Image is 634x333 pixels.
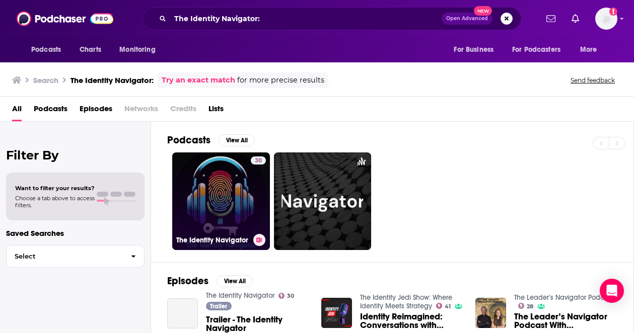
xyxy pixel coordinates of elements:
button: open menu [24,40,74,59]
button: Send feedback [568,76,618,85]
span: Select [7,253,123,260]
button: open menu [573,40,610,59]
span: Charts [80,43,101,57]
a: Identity Reimagined: Conversations with Identity Navigator Rohit Agnihorti [360,312,463,329]
img: Podchaser - Follow, Share and Rate Podcasts [17,9,113,28]
a: 30 [251,156,266,164]
a: Trailer - The Identity Navigator [206,315,309,332]
span: Want to filter your results? [15,185,95,192]
a: Trailer - The Identity Navigator [167,298,198,329]
span: More [580,43,597,57]
h3: Search [33,75,58,85]
span: Podcasts [31,43,61,57]
a: Try an exact match [162,74,235,86]
a: 30 [278,293,295,299]
button: Select [6,245,145,268]
a: EpisodesView All [167,275,253,287]
span: Identity Reimagined: Conversations with Identity Navigator [PERSON_NAME] [360,312,463,329]
span: 28 [527,304,533,309]
span: Monitoring [119,43,155,57]
button: Open AdvancedNew [442,13,492,25]
img: Identity Reimagined: Conversations with Identity Navigator Rohit Agnihorti [321,298,352,328]
span: New [474,6,492,16]
h3: The Identity Navigator: [71,75,154,85]
a: 41 [436,303,451,309]
a: Episodes [80,101,112,121]
span: 30 [255,156,262,166]
span: Logged in as biancagorospe [595,8,617,30]
span: 30 [287,294,294,298]
button: open menu [447,40,506,59]
a: The Identity Jedi Show: Where Identity Meets Strategy [360,293,452,310]
a: The Leader’s Navigator Podcast With David Irvine & Hayley Irvine - Episode 55 [514,312,617,329]
svg: Add a profile image [609,8,617,16]
div: Search podcasts, credits, & more... [143,7,521,30]
a: 30The Identity Navigator [172,152,270,250]
a: Show notifications dropdown [542,10,559,27]
a: 28 [518,303,534,309]
a: The Identity Navigator [206,291,274,300]
div: Open Intercom Messenger [600,279,624,303]
span: Credits [170,101,196,121]
button: open menu [112,40,168,59]
p: Saved Searches [6,228,145,238]
h2: Episodes [167,275,208,287]
span: Trailer [210,303,227,309]
a: Podcasts [34,101,67,121]
h2: Podcasts [167,134,210,146]
span: Networks [124,101,158,121]
a: The Leader’s Navigator Podcast [514,293,614,302]
a: Charts [73,40,107,59]
button: open menu [506,40,575,59]
a: Lists [208,101,224,121]
a: All [12,101,22,121]
span: For Podcasters [512,43,560,57]
h3: The Identity Navigator [176,236,249,244]
span: Open Advanced [446,16,488,21]
h2: Filter By [6,148,145,162]
img: User Profile [595,8,617,30]
button: View All [217,275,253,287]
input: Search podcasts, credits, & more... [170,11,442,27]
span: For Business [454,43,494,57]
span: The Leader’s Navigator Podcast With [PERSON_NAME] & [PERSON_NAME] - Episode 55 [514,312,617,329]
span: for more precise results [237,74,324,86]
span: 41 [445,304,451,309]
button: Show profile menu [595,8,617,30]
span: Choose a tab above to access filters. [15,195,95,209]
a: PodcastsView All [167,134,255,146]
a: Show notifications dropdown [568,10,583,27]
img: The Leader’s Navigator Podcast With David Irvine & Hayley Irvine - Episode 55 [475,298,506,328]
button: View All [219,134,255,146]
